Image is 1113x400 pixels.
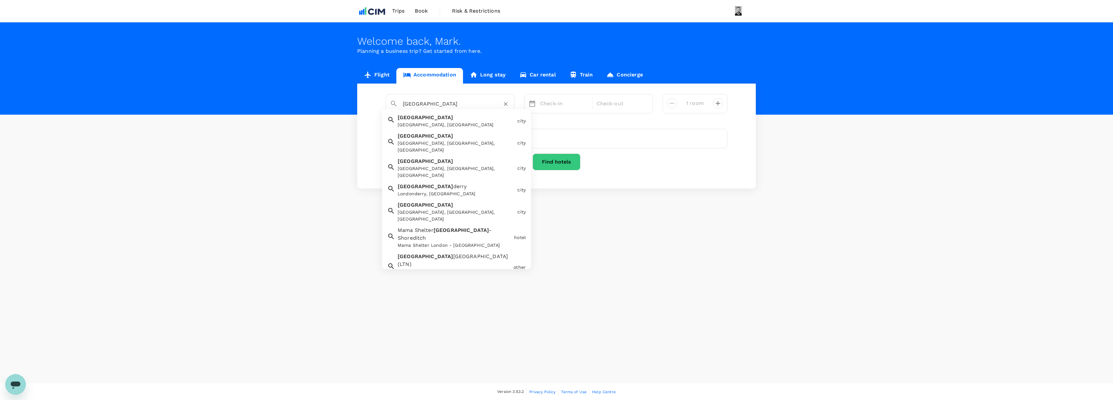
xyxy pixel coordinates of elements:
[398,140,515,154] div: [GEOGRAPHIC_DATA], [GEOGRAPHIC_DATA], [GEOGRAPHIC_DATA]
[733,5,745,17] img: Mark Ryan
[415,7,428,15] span: Book
[386,119,727,126] div: Travellers
[398,158,453,164] span: [GEOGRAPHIC_DATA]
[563,68,600,84] a: Train
[357,35,756,47] div: Welcome back , Mark .
[398,121,515,128] div: [GEOGRAPHIC_DATA], [GEOGRAPHIC_DATA]
[592,390,616,394] span: Help Centre
[357,47,756,55] p: Planning a business trip? Get started from here.
[434,227,489,233] span: [GEOGRAPHIC_DATA]
[540,100,589,108] p: Check-in
[561,390,587,394] span: Terms of Use
[513,264,526,271] div: other
[403,99,492,109] input: Search cities, hotels, work locations
[682,98,708,109] input: Add rooms
[396,68,463,84] a: Accommodation
[398,114,453,120] span: [GEOGRAPHIC_DATA]
[517,140,526,146] div: city
[398,165,515,179] div: [GEOGRAPHIC_DATA], [GEOGRAPHIC_DATA], [GEOGRAPHIC_DATA]
[713,98,723,109] button: decrease
[357,68,396,84] a: Flight
[398,183,453,189] span: [GEOGRAPHIC_DATA]
[392,7,405,15] span: Trips
[600,68,649,84] a: Concierge
[398,242,512,249] div: Mama Shelter London - [GEOGRAPHIC_DATA]
[497,389,524,395] span: Version 3.53.2
[501,99,510,109] button: Clear
[597,100,645,108] p: Check-out
[453,183,467,189] span: derry
[529,390,556,394] span: Privacy Policy
[398,190,515,197] div: Londonderry, [GEOGRAPHIC_DATA]
[510,103,511,105] button: Close
[398,133,453,139] span: [GEOGRAPHIC_DATA]
[512,68,563,84] a: Car rental
[357,4,387,18] img: CIM ENVIRONMENTAL PTY LTD
[517,118,526,124] div: city
[514,234,526,241] div: hotel
[398,227,434,233] span: Mama Shelter
[517,209,526,215] div: city
[398,209,515,223] div: [GEOGRAPHIC_DATA], [GEOGRAPHIC_DATA], [GEOGRAPHIC_DATA]
[398,202,453,208] span: [GEOGRAPHIC_DATA]
[561,388,587,395] a: Terms of Use
[463,68,512,84] a: Long stay
[533,154,580,170] button: Find hotels
[398,268,511,282] div: [GEOGRAPHIC_DATA] (LTN), [GEOGRAPHIC_DATA], [GEOGRAPHIC_DATA]
[592,388,616,395] a: Help Centre
[517,187,526,193] div: city
[529,388,556,395] a: Privacy Policy
[5,374,26,395] iframe: Button to launch messaging window
[398,253,453,259] span: [GEOGRAPHIC_DATA]
[452,7,500,15] span: Risk & Restrictions
[517,165,526,172] div: city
